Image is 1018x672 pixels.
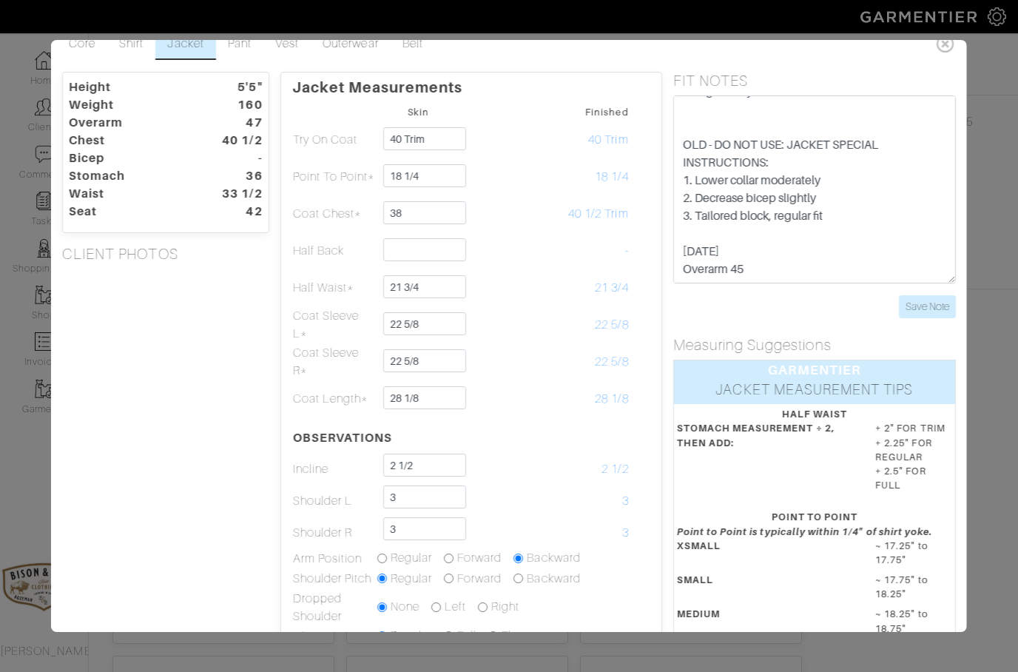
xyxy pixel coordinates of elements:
td: Shoulder L [291,485,376,517]
dd: ~ 18.25" to 18.75" [864,607,963,635]
span: 18 1/4 [595,170,628,184]
span: 22 5/8 [595,318,628,332]
a: Belt [390,29,434,60]
dt: Chest [58,132,201,149]
label: Forward [457,570,502,588]
td: Coat Sleeve R* [291,343,376,380]
label: Regular [390,627,431,645]
dt: Overarm [58,114,201,132]
td: Dropped Shoulder [291,589,376,626]
dt: MEDIUM [665,607,864,641]
dt: Stomach [58,167,201,185]
span: - [624,244,628,258]
td: Shoulder R [291,517,376,548]
td: Half Back [291,232,376,269]
label: Right [491,598,519,616]
td: Incline [291,453,376,485]
dt: 42 [201,203,273,221]
dd: ~ 17.25" to 17.75" [864,539,963,567]
span: 21 3/4 [595,281,628,295]
label: Full [457,627,476,645]
a: Vest [263,29,311,60]
input: Save Note [899,295,956,318]
td: Shoulder Pitch [291,569,376,590]
dt: 33 1/2 [201,185,273,203]
a: Core [57,29,107,60]
label: Regular [390,570,431,588]
td: Coat Sleeve L* [291,306,376,343]
span: 3 [621,526,628,540]
label: Backward [527,570,580,588]
h5: CLIENT PHOTOS [62,245,269,263]
a: Outerwear [311,29,390,60]
a: Shirt [107,29,155,60]
dt: - [201,149,273,167]
td: Coat Length* [291,380,376,417]
label: Flat [502,627,522,645]
td: Coat Chest* [291,195,376,232]
dt: SMALL [665,573,864,607]
span: 28 1/8 [595,392,628,406]
dt: 5'5" [201,78,273,96]
dt: Height [58,78,201,96]
small: Skin [408,107,429,118]
dt: 36 [201,167,273,185]
label: Left [445,598,466,616]
a: Jacket [155,29,215,60]
td: Arm Position [291,548,376,569]
td: Point To Point* [291,158,376,195]
span: 40 Trim [588,133,628,147]
label: Backward [527,549,580,567]
dt: 40 1/2 [201,132,273,149]
dd: + 2" FOR TRIM + 2.25" FOR REGULAR + 2.5" FOR FULL [864,421,963,492]
dd: ~ 17.75" to 18.25" [864,573,963,601]
dt: Weight [58,96,201,114]
span: 40 1/2 Trim [568,207,629,221]
td: Try On Coat [291,121,376,158]
textarea: NEW: JACKET SPECIAL INSTRUCTIONS: 1. Lower collar slightly 2. Decrease bicep slightly 3. Raise ar... [673,95,956,283]
span: 2 1/2 [601,463,628,476]
h5: Measuring Suggestions [673,336,956,354]
dt: 47 [201,114,273,132]
dt: Waist [58,185,201,203]
th: OBSERVATIONS [291,417,376,453]
p: Jacket Measurements [291,73,650,96]
div: POINT TO POINT [676,510,952,524]
div: JACKET MEASUREMENT TIPS [673,380,955,404]
label: Forward [457,549,502,567]
span: 3 [621,494,628,508]
dt: 160 [201,96,273,114]
small: Finished [585,107,628,118]
span: 22 5/8 [595,355,628,369]
td: Chest [291,626,376,647]
td: Half Waist* [291,269,376,306]
h5: FIT NOTES [673,72,956,90]
em: Point to Point is typically within 1/4" of shirt yoke. [676,526,932,537]
div: GARMENTIER [673,360,955,380]
a: Pant [216,29,263,60]
label: Regular [390,549,431,567]
dt: Bicep [58,149,201,167]
div: HALF WAIST [676,407,952,421]
dt: Seat [58,203,201,221]
dt: XSMALL [665,539,864,573]
dt: STOMACH MEASUREMENT ÷ 2, THEN ADD: [665,421,864,498]
label: None [390,598,419,616]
